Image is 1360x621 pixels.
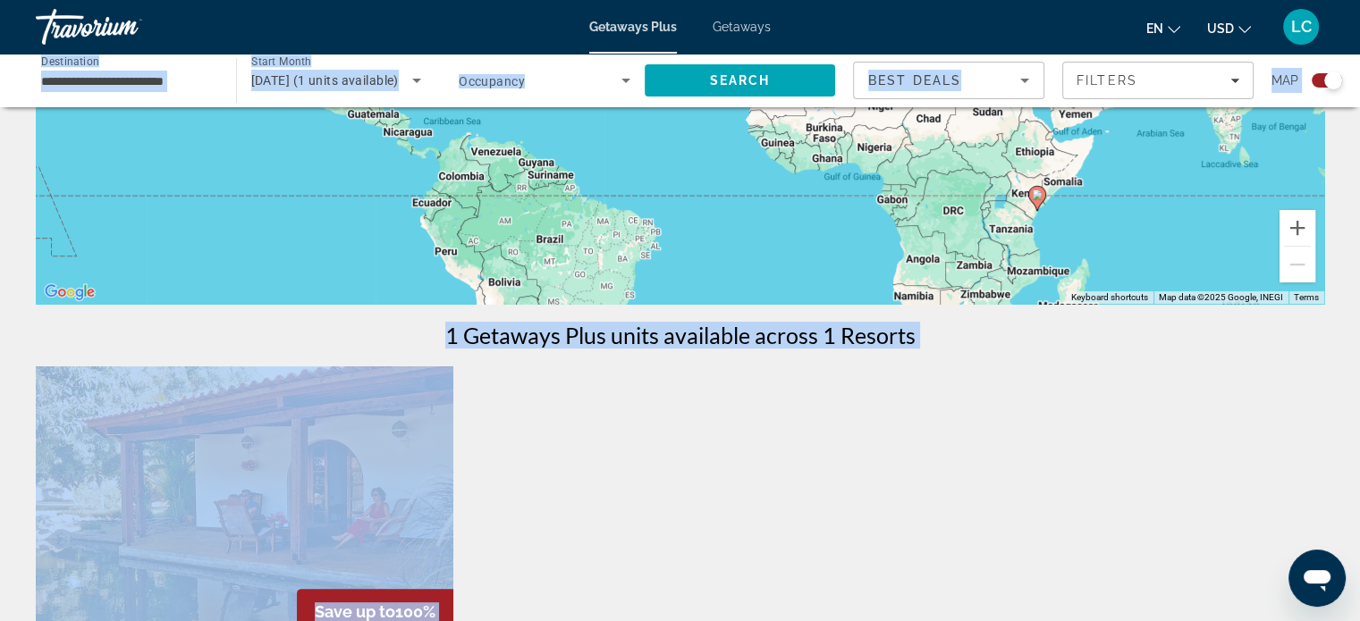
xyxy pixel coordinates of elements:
h1: 1 Getaways Plus units available across 1 Resorts [445,322,916,348]
button: Search [645,64,836,97]
span: Map [1271,68,1298,93]
a: Travorium [36,4,215,50]
a: Getaways Plus [589,20,677,34]
span: Start Month [251,55,311,68]
span: Save up to [315,602,395,621]
button: Zoom out [1280,247,1315,282]
button: Change currency [1207,15,1251,41]
button: Zoom in [1280,210,1315,246]
span: LC [1291,18,1312,36]
span: Search [709,73,770,88]
mat-select: Sort by [868,70,1029,91]
button: Filters [1062,62,1254,99]
span: USD [1207,21,1234,36]
button: Change language [1146,15,1180,41]
button: Keyboard shortcuts [1071,291,1148,304]
span: en [1146,21,1163,36]
iframe: Button to launch messaging window [1288,550,1346,607]
span: Filters [1077,73,1137,88]
a: Open this area in Google Maps (opens a new window) [40,281,99,304]
span: Occupancy [459,74,525,88]
a: Getaways [713,20,771,34]
button: User Menu [1278,8,1324,46]
span: Destination [41,55,99,67]
span: Best Deals [868,73,961,88]
img: Google [40,281,99,304]
span: Map data ©2025 Google, INEGI [1159,292,1283,302]
a: Terms (opens in new tab) [1294,292,1319,302]
span: [DATE] (1 units available) [251,73,399,88]
input: Select destination [41,71,213,92]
